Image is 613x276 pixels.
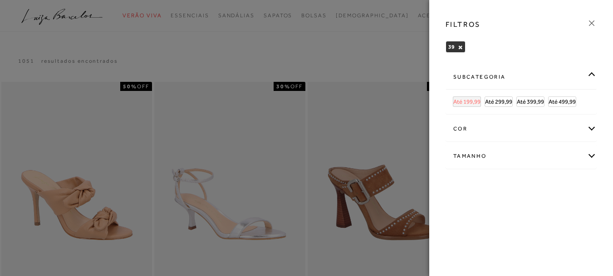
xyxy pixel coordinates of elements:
[453,98,481,105] span: Até 199,99
[485,98,512,105] span: Até 299,99
[458,44,463,50] button: 39 Close
[517,97,544,106] a: Até 399,99
[517,98,544,105] span: Até 399,99
[446,19,481,30] h3: FILTROS
[446,65,596,89] div: subcategoria
[448,44,455,50] span: 39
[549,97,576,106] a: Até 499,99
[446,117,596,141] div: cor
[549,98,576,105] span: Até 499,99
[485,97,512,106] a: Até 299,99
[446,144,596,168] div: Tamanho
[453,97,481,106] a: Até 199,99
